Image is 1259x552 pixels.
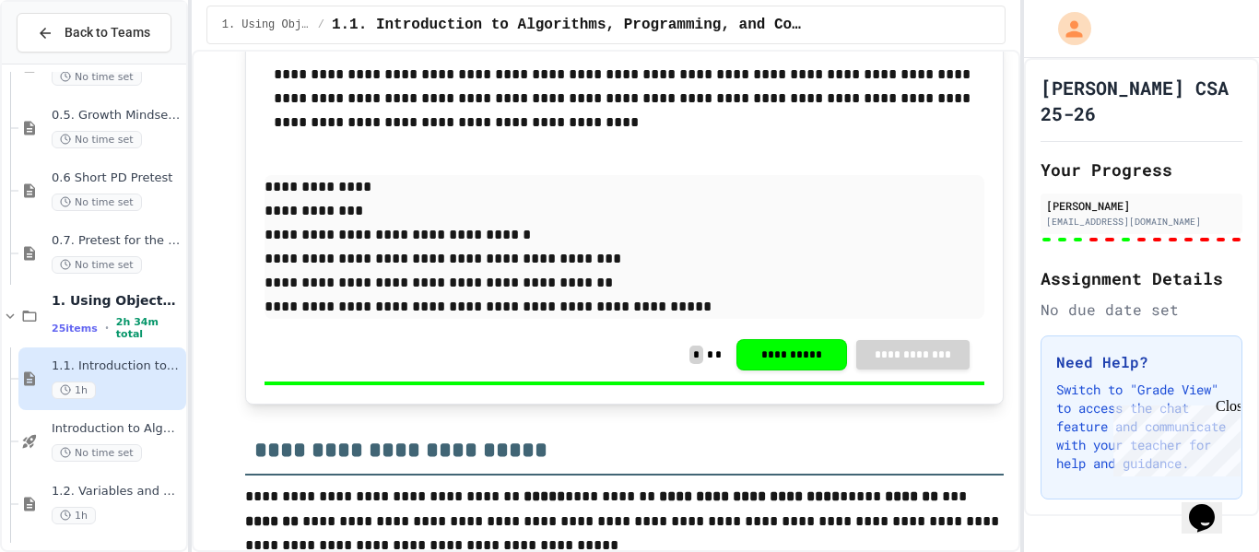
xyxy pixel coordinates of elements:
[1056,351,1227,373] h3: Need Help?
[52,358,182,374] span: 1.1. Introduction to Algorithms, Programming, and Compilers
[318,18,324,32] span: /
[1046,197,1237,214] div: [PERSON_NAME]
[105,321,109,335] span: •
[52,484,182,499] span: 1.2. Variables and Data Types
[52,194,142,211] span: No time set
[17,13,171,53] button: Back to Teams
[52,68,142,86] span: No time set
[1041,265,1242,291] h2: Assignment Details
[1041,299,1242,321] div: No due date set
[7,7,127,117] div: Chat with us now!Close
[52,292,182,309] span: 1. Using Objects and Methods
[116,316,182,340] span: 2h 34m total
[1046,215,1237,229] div: [EMAIL_ADDRESS][DOMAIN_NAME]
[222,18,311,32] span: 1. Using Objects and Methods
[52,108,182,123] span: 0.5. Growth Mindset and Pair Programming
[1106,398,1241,476] iframe: chat widget
[1041,157,1242,182] h2: Your Progress
[52,233,182,249] span: 0.7. Pretest for the AP CSA Exam
[52,256,142,274] span: No time set
[52,444,142,462] span: No time set
[52,323,98,335] span: 25 items
[1041,75,1242,126] h1: [PERSON_NAME] CSA 25-26
[1182,478,1241,534] iframe: chat widget
[1039,7,1096,50] div: My Account
[332,14,804,36] span: 1.1. Introduction to Algorithms, Programming, and Compilers
[52,507,96,524] span: 1h
[52,131,142,148] span: No time set
[1056,381,1227,473] p: Switch to "Grade View" to access the chat feature and communicate with your teacher for help and ...
[52,421,182,437] span: Introduction to Algorithms, Programming, and Compilers
[52,382,96,399] span: 1h
[65,23,150,42] span: Back to Teams
[52,170,182,186] span: 0.6 Short PD Pretest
